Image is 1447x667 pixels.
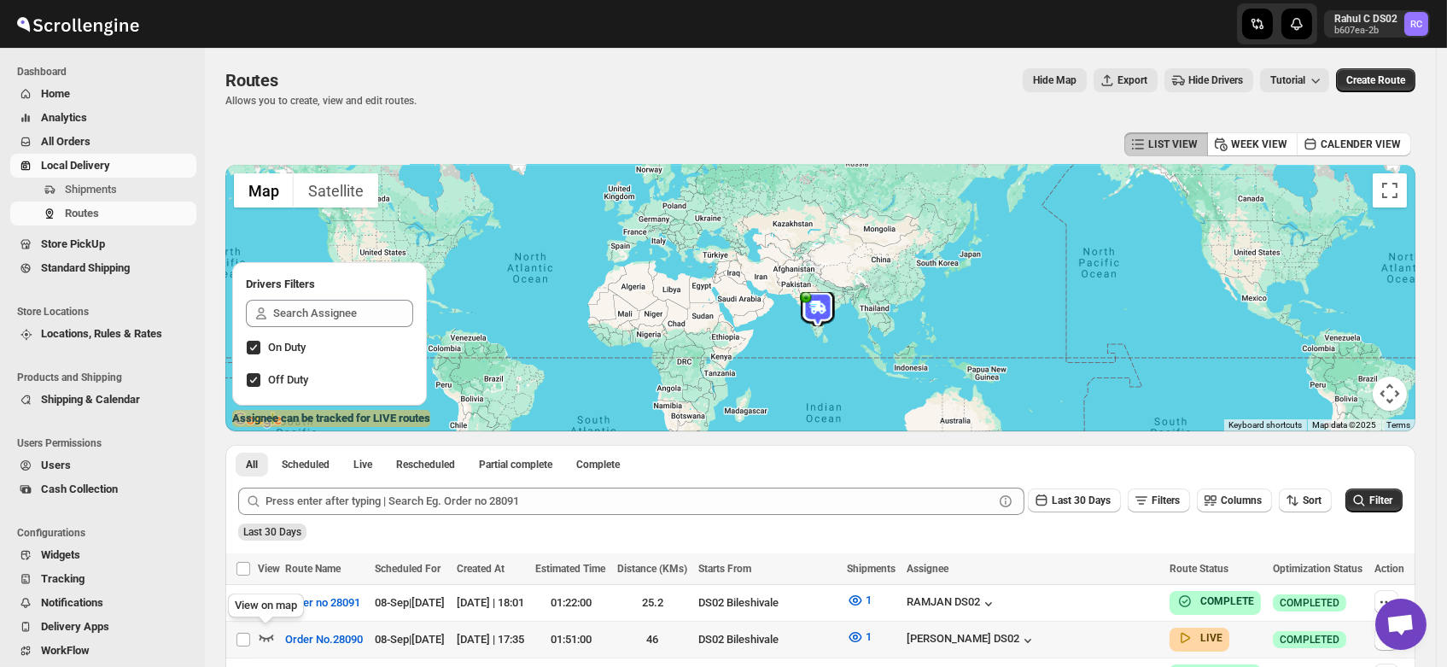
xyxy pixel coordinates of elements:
[285,563,341,575] span: Route Name
[1374,563,1404,575] span: Action
[375,596,445,609] span: 08-Sep | [DATE]
[1188,73,1243,87] span: Hide Drivers
[41,111,87,124] span: Analytics
[1334,12,1397,26] p: Rahul C DS02
[1321,137,1401,151] span: CALENDER VIEW
[1228,419,1302,431] button: Keyboard shortcuts
[1176,629,1222,647] button: LIVE
[1312,420,1376,430] span: Map data ©2025
[837,623,882,651] button: 1
[1373,377,1407,411] button: Map camera controls
[1346,73,1405,87] span: Create Route
[1197,489,1272,512] button: Columns
[225,70,278,91] span: Routes
[243,526,301,538] span: Last 30 Days
[10,453,196,477] button: Users
[10,615,196,639] button: Delivery Apps
[10,106,196,130] button: Analytics
[1221,494,1262,506] span: Columns
[866,630,872,643] span: 1
[1200,595,1254,607] b: COMPLETE
[698,631,837,648] div: DS02 Bileshivale
[353,458,372,471] span: Live
[41,261,130,274] span: Standard Shipping
[230,409,286,431] a: Open this area in Google Maps (opens a new window)
[1260,68,1329,92] button: Tutorial
[535,631,607,648] div: 01:51:00
[41,135,90,148] span: All Orders
[10,130,196,154] button: All Orders
[10,322,196,346] button: Locations, Rules & Rates
[1280,596,1339,610] span: COMPLETED
[1023,68,1087,92] button: Map action label
[396,458,455,471] span: Rescheduled
[1231,137,1287,151] span: WEEK VIEW
[285,594,360,611] span: Order no 28091
[847,563,896,575] span: Shipments
[1336,68,1415,92] button: Create Route
[41,159,110,172] span: Local Delivery
[1410,19,1422,30] text: RC
[1297,132,1411,156] button: CALENDER VIEW
[1369,494,1392,506] span: Filter
[1033,73,1076,87] span: Hide Map
[1152,494,1180,506] span: Filters
[1200,632,1222,644] b: LIVE
[282,458,330,471] span: Scheduled
[234,173,294,208] button: Show street map
[1303,494,1322,506] span: Sort
[17,526,196,540] span: Configurations
[1170,563,1228,575] span: Route Status
[617,563,687,575] span: Distance (KMs)
[17,65,196,79] span: Dashboard
[10,82,196,106] button: Home
[14,3,142,45] img: ScrollEngine
[907,632,1036,649] button: [PERSON_NAME] DS02
[41,596,103,609] span: Notifications
[10,567,196,591] button: Tracking
[1273,563,1362,575] span: Optimization Status
[236,453,268,477] button: All routes
[479,458,552,471] span: Partial complete
[1176,593,1254,610] button: COMPLETE
[10,178,196,202] button: Shipments
[1324,10,1430,38] button: User menu
[17,436,196,450] span: Users Permissions
[576,458,620,471] span: Complete
[1279,489,1332,512] button: Sort
[10,591,196,615] button: Notifications
[246,458,258,471] span: All
[10,477,196,501] button: Cash Collection
[41,620,109,633] span: Delivery Apps
[866,594,872,606] span: 1
[41,548,80,561] span: Widgets
[1052,494,1111,506] span: Last 30 Days
[10,639,196,663] button: WorkFlow
[1117,73,1147,87] span: Export
[907,563,948,575] span: Assignee
[225,94,417,108] p: Allows you to create, view and edit routes.
[1270,74,1305,86] span: Tutorial
[65,207,99,219] span: Routes
[535,563,605,575] span: Estimated Time
[837,587,882,614] button: 1
[1386,420,1410,430] a: Terms (opens in new tab)
[265,488,994,515] input: Press enter after typing | Search Eg. Order no 28091
[41,483,118,495] span: Cash Collection
[41,459,71,471] span: Users
[294,173,378,208] button: Show satellite imagery
[41,327,162,340] span: Locations, Rules & Rates
[41,572,85,585] span: Tracking
[698,563,751,575] span: Starts From
[1124,132,1208,156] button: LIST VIEW
[41,393,140,406] span: Shipping & Calendar
[10,202,196,225] button: Routes
[617,631,689,648] div: 46
[375,563,441,575] span: Scheduled For
[1128,489,1190,512] button: Filters
[246,276,413,293] h2: Drivers Filters
[907,595,997,612] button: RAMJAN DS02
[457,631,526,648] div: [DATE] | 17:35
[275,589,371,617] button: Order no 28091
